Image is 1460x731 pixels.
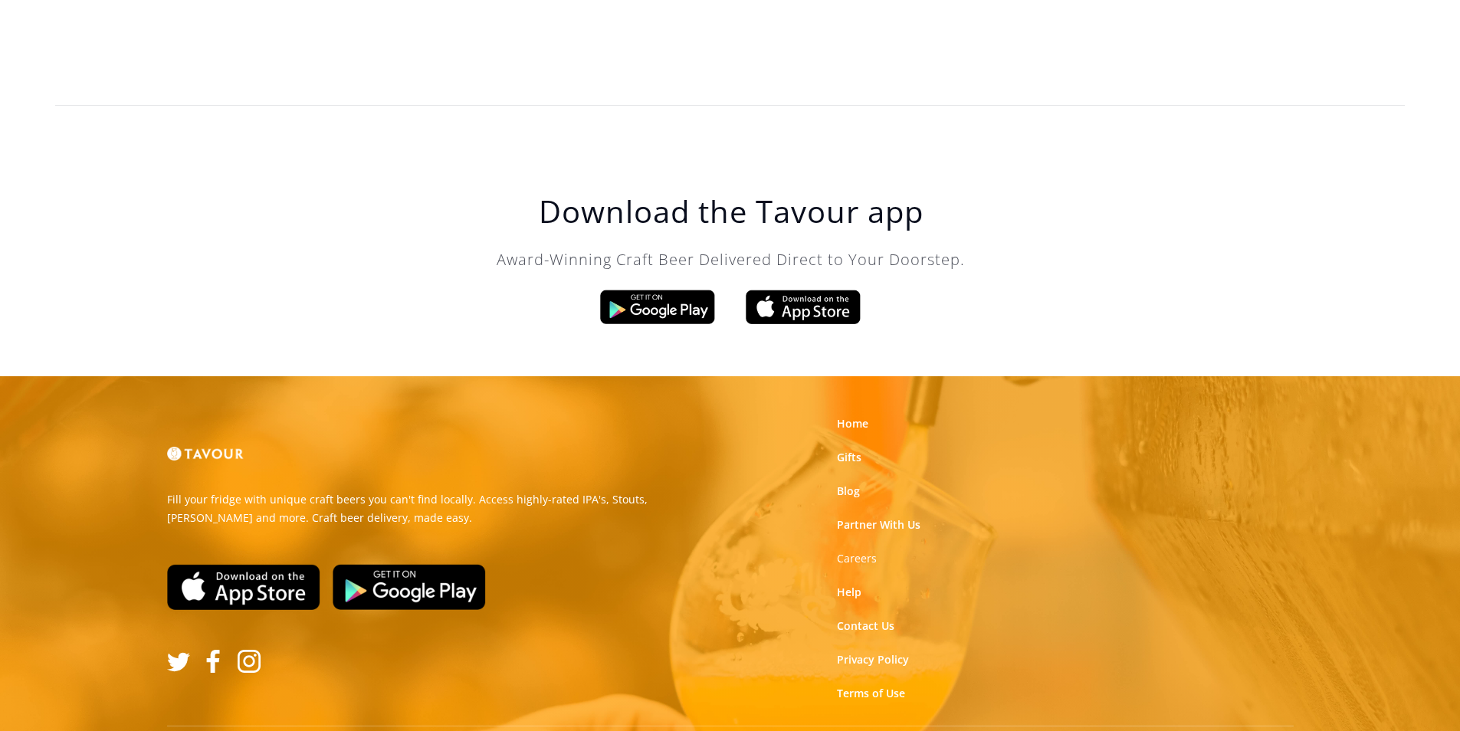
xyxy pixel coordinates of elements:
a: Privacy Policy [837,652,909,667]
h1: Download the Tavour app [425,193,1038,230]
a: Home [837,416,868,431]
a: Terms of Use [837,686,905,701]
p: Fill your fridge with unique craft beers you can't find locally. Access highly-rated IPA's, Stout... [167,490,719,527]
a: Help [837,585,861,600]
a: Partner With Us [837,517,920,533]
a: Careers [837,551,877,566]
a: Gifts [837,450,861,465]
h2: ‍ [38,19,1422,50]
a: Blog [837,484,860,499]
a: Contact Us [837,618,894,634]
p: Award-Winning Craft Beer Delivered Direct to Your Doorstep. [425,248,1038,271]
